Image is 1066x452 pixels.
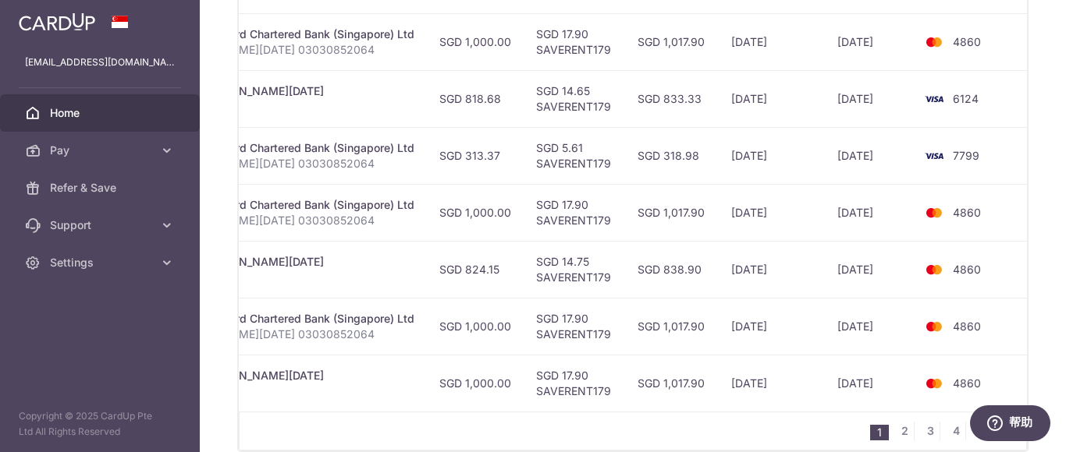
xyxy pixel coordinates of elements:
[625,70,719,127] td: SGD 833.33
[524,298,625,355] td: SGD 17.90 SAVERENT179
[169,140,414,156] div: Rent. Standard Chartered Bank (Singapore) Ltd
[919,374,950,393] img: Bank Card
[825,241,914,298] td: [DATE]
[719,184,825,241] td: [DATE]
[169,213,414,228] p: [PERSON_NAME][DATE] 03030852064
[169,368,414,383] div: Rent. [PERSON_NAME][DATE]
[953,263,981,276] span: 4860
[19,12,95,31] img: CardUp
[524,127,625,184] td: SGD 5.61 SAVERENT179
[169,42,414,58] p: [PERSON_NAME][DATE] 03030852064
[169,270,414,285] p: DCS master
[719,355,825,411] td: [DATE]
[825,184,914,241] td: [DATE]
[50,143,153,158] span: Pay
[825,13,914,70] td: [DATE]
[953,320,981,333] span: 4860
[427,241,524,298] td: SGD 824.15
[169,254,414,270] div: Rent. [PERSON_NAME][DATE]
[625,355,719,411] td: SGD 1,017.90
[169,99,414,115] p: BOC family
[524,355,625,411] td: SGD 17.90 SAVERENT179
[953,206,981,219] span: 4860
[919,260,950,279] img: Bank Card
[50,217,153,233] span: Support
[919,33,950,51] img: Bank Card
[625,184,719,241] td: SGD 1,017.90
[169,327,414,342] p: [PERSON_NAME][DATE] 03030852064
[870,425,889,440] li: 1
[427,127,524,184] td: SGD 313.37
[919,203,950,222] img: Bank Card
[719,70,825,127] td: [DATE]
[524,70,625,127] td: SGD 14.65 SAVERENT179
[953,35,981,48] span: 4860
[169,197,414,213] div: Rent. Standard Chartered Bank (Singapore) Ltd
[625,241,719,298] td: SGD 838.90
[169,156,414,171] p: [PERSON_NAME][DATE] 03030852064
[919,147,950,165] img: Bank Card
[719,127,825,184] td: [DATE]
[825,298,914,355] td: [DATE]
[169,83,414,99] div: Rent. [PERSON_NAME][DATE]
[524,184,625,241] td: SGD 17.90 SAVERENT179
[825,355,914,411] td: [DATE]
[870,412,1026,450] nav: pager
[719,298,825,355] td: [DATE]
[953,92,979,105] span: 6124
[825,127,914,184] td: [DATE]
[25,55,175,70] p: [EMAIL_ADDRESS][DOMAIN_NAME]
[921,422,940,440] a: 3
[719,241,825,298] td: [DATE]
[825,70,914,127] td: [DATE]
[427,298,524,355] td: SGD 1,000.00
[953,149,979,162] span: 7799
[625,13,719,70] td: SGD 1,017.90
[524,13,625,70] td: SGD 17.90 SAVERENT179
[169,311,414,327] div: Rent. Standard Chartered Bank (Singapore) Ltd
[947,422,965,440] a: 4
[169,26,414,42] div: Rent. Standard Chartered Bank (Singapore) Ltd
[427,184,524,241] td: SGD 1,000.00
[427,13,524,70] td: SGD 1,000.00
[719,13,825,70] td: [DATE]
[953,376,981,390] span: 4860
[895,422,914,440] a: 2
[50,180,153,196] span: Refer & Save
[50,255,153,270] span: Settings
[427,70,524,127] td: SGD 818.68
[919,90,950,108] img: Bank Card
[169,383,414,399] p: DCS master
[427,355,524,411] td: SGD 1,000.00
[524,241,625,298] td: SGD 14.75 SAVERENT179
[919,317,950,336] img: Bank Card
[50,105,153,121] span: Home
[625,127,719,184] td: SGD 318.98
[625,298,719,355] td: SGD 1,017.90
[969,405,1050,444] iframe: 打开一个小组件，您可以在其中找到更多信息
